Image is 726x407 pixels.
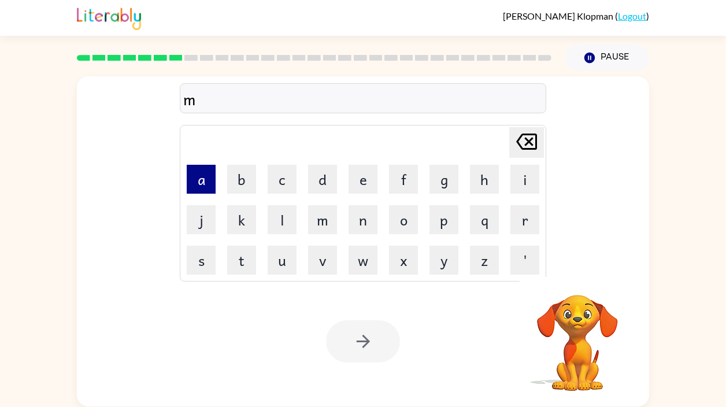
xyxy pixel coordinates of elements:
[268,165,297,194] button: c
[389,205,418,234] button: o
[429,165,458,194] button: g
[503,10,615,21] span: [PERSON_NAME] Klopman
[470,246,499,275] button: z
[183,87,543,111] div: m
[349,165,377,194] button: e
[470,165,499,194] button: h
[227,205,256,234] button: k
[227,246,256,275] button: t
[349,246,377,275] button: w
[429,205,458,234] button: p
[520,277,635,393] video: Your browser must support playing .mp4 files to use Literably. Please try using another browser.
[510,246,539,275] button: '
[510,205,539,234] button: r
[268,205,297,234] button: l
[187,246,216,275] button: s
[187,205,216,234] button: j
[389,165,418,194] button: f
[308,205,337,234] button: m
[565,45,649,71] button: Pause
[429,246,458,275] button: y
[308,165,337,194] button: d
[349,205,377,234] button: n
[389,246,418,275] button: x
[308,246,337,275] button: v
[470,205,499,234] button: q
[618,10,646,21] a: Logout
[77,5,141,30] img: Literably
[503,10,649,21] div: ( )
[187,165,216,194] button: a
[227,165,256,194] button: b
[510,165,539,194] button: i
[268,246,297,275] button: u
